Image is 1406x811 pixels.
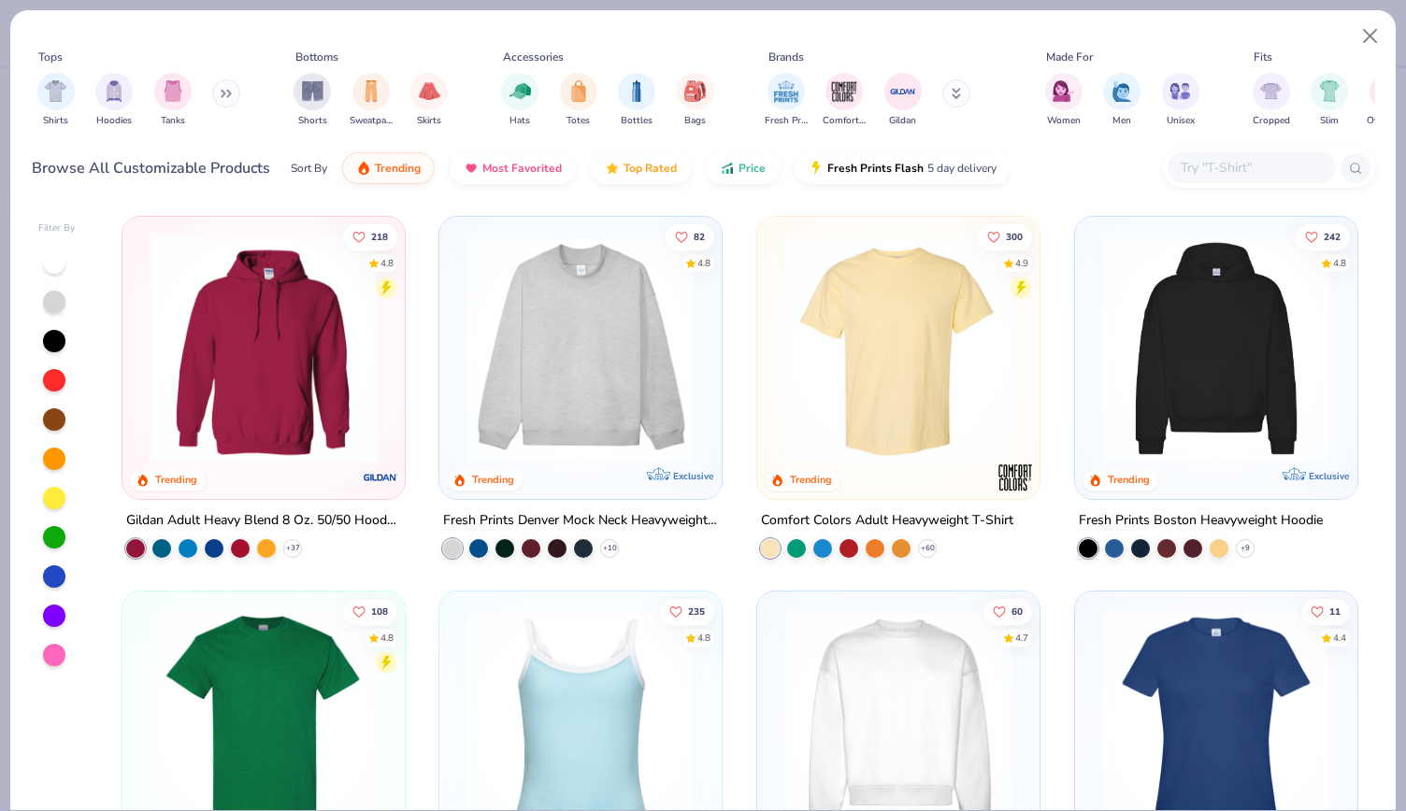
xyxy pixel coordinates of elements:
span: Price [739,161,766,176]
span: + 37 [285,543,299,554]
span: Exclusive [1309,470,1349,482]
button: Like [667,223,715,249]
button: filter button [501,73,538,128]
div: filter for Hats [501,73,538,128]
span: + 9 [1241,543,1250,554]
img: Totes Image [568,80,589,102]
img: Shirts Image [45,80,66,102]
img: Hats Image [509,80,531,102]
span: Exclusive [673,470,713,482]
div: filter for Totes [560,73,597,128]
div: Fits [1254,49,1272,65]
span: Totes [567,114,590,128]
img: trending.gif [356,161,371,176]
img: 01756b78-01f6-4cc6-8d8a-3c30c1a0c8ac [141,235,386,462]
img: Unisex Image [1169,80,1191,102]
span: Gildan [889,114,916,128]
button: filter button [1103,73,1141,128]
img: Skirts Image [419,80,440,102]
span: + 60 [921,543,935,554]
span: Tanks [161,114,185,128]
span: 242 [1324,232,1341,241]
button: Like [343,598,397,624]
span: Bags [684,114,706,128]
input: Try "T-Shirt" [1179,157,1323,178]
div: filter for Bags [677,73,714,128]
img: Women Image [1053,80,1074,102]
img: Gildan logo [361,459,398,496]
button: filter button [560,73,597,128]
span: Shirts [43,114,68,128]
div: filter for Hoodies [95,73,133,128]
button: Like [978,223,1032,249]
span: Trending [375,161,421,176]
button: filter button [1311,73,1348,128]
span: 60 [1011,606,1023,616]
div: filter for Skirts [410,73,448,128]
button: Fresh Prints Flash5 day delivery [795,152,1011,184]
div: Fresh Prints Boston Heavyweight Hoodie [1079,509,1323,533]
button: filter button [37,73,75,128]
img: Bags Image [684,80,705,102]
div: Filter By [38,221,76,235]
div: 4.7 [1015,631,1028,645]
img: 91acfc32-fd48-4d6b-bdad-a4c1a30ac3fc [1094,235,1339,462]
span: 218 [371,232,388,241]
img: f5d85501-0dbb-4ee4-b115-c08fa3845d83 [458,235,703,462]
span: 82 [695,232,706,241]
img: Cropped Image [1260,80,1282,102]
span: 108 [371,606,388,616]
img: Sweatpants Image [361,80,381,102]
div: 4.8 [380,631,394,645]
span: Men [1112,114,1131,128]
button: Like [343,223,397,249]
button: filter button [765,73,808,128]
span: Hats [509,114,530,128]
span: Fresh Prints [765,114,808,128]
div: filter for Bottles [618,73,655,128]
span: + 10 [603,543,617,554]
img: Comfort Colors Image [830,78,858,106]
button: filter button [294,73,331,128]
span: Women [1047,114,1081,128]
div: Accessories [503,49,564,65]
button: filter button [1162,73,1199,128]
button: Price [706,152,780,184]
div: 4.8 [380,256,394,270]
button: filter button [350,73,393,128]
img: Slim Image [1319,80,1340,102]
span: 11 [1329,606,1341,616]
div: filter for Unisex [1162,73,1199,128]
button: Most Favorited [450,152,576,184]
img: 029b8af0-80e6-406f-9fdc-fdf898547912 [776,235,1021,462]
div: Made For [1046,49,1093,65]
div: filter for Slim [1311,73,1348,128]
button: filter button [884,73,922,128]
div: 4.8 [698,631,711,645]
div: Bottoms [295,49,338,65]
div: 4.8 [1333,256,1346,270]
span: Fresh Prints Flash [827,161,924,176]
img: Tanks Image [163,80,183,102]
span: Unisex [1167,114,1195,128]
button: filter button [677,73,714,128]
img: Shorts Image [302,80,323,102]
span: Hoodies [96,114,132,128]
div: Tops [38,49,63,65]
span: Cropped [1253,114,1290,128]
div: Sort By [291,160,327,177]
div: 4.8 [698,256,711,270]
img: Bottles Image [626,80,647,102]
div: filter for Shorts [294,73,331,128]
div: filter for Women [1045,73,1083,128]
span: Bottles [621,114,653,128]
img: Fresh Prints Image [772,78,800,106]
img: flash.gif [809,161,824,176]
span: 235 [689,606,706,616]
button: filter button [95,73,133,128]
div: Comfort Colors Adult Heavyweight T-Shirt [761,509,1013,533]
button: filter button [1045,73,1083,128]
img: Men Image [1112,80,1132,102]
img: Gildan Image [889,78,917,106]
div: filter for Men [1103,73,1141,128]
